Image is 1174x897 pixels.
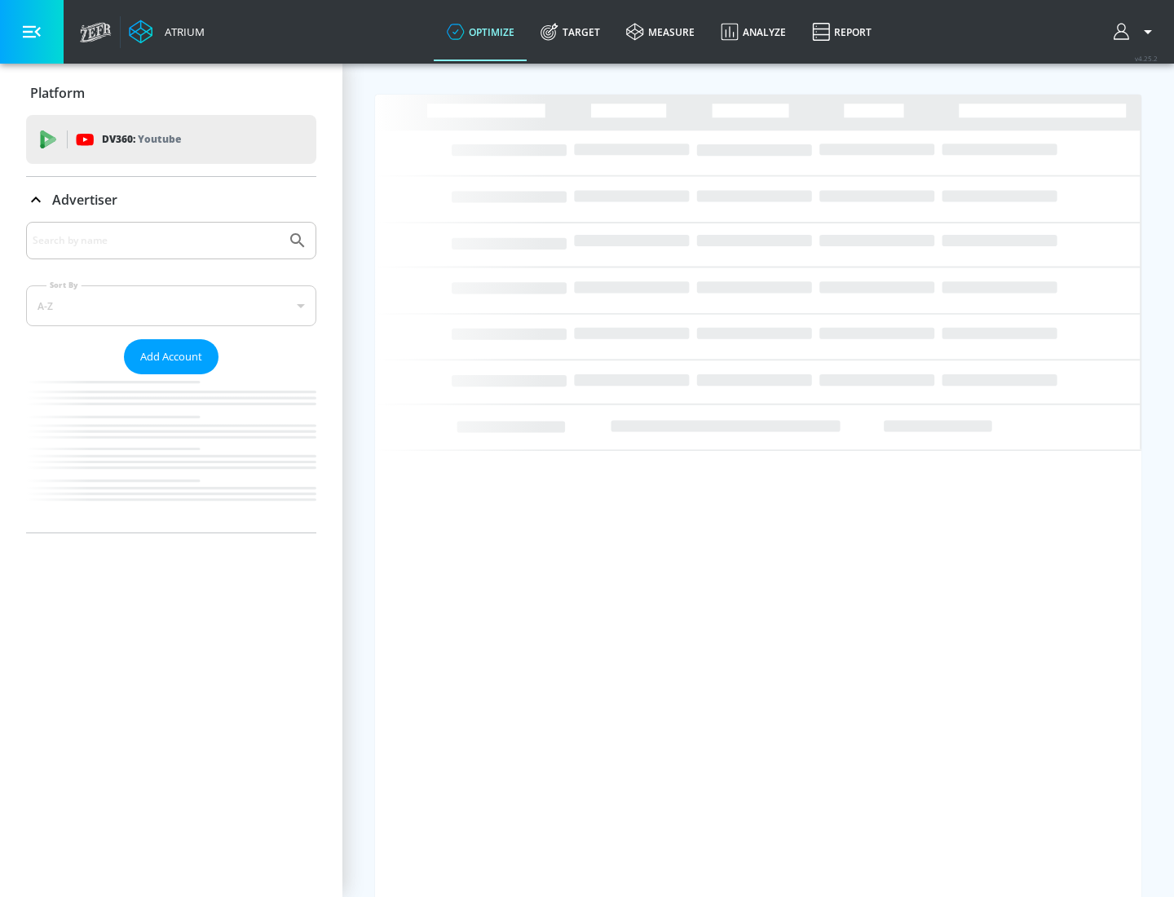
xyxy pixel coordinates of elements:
p: Advertiser [52,191,117,209]
button: Add Account [124,339,218,374]
div: Advertiser [26,177,316,223]
a: Atrium [129,20,205,44]
input: Search by name [33,230,280,251]
p: Platform [30,84,85,102]
div: Atrium [158,24,205,39]
div: DV360: Youtube [26,115,316,164]
div: Platform [26,70,316,116]
span: v 4.25.2 [1135,54,1158,63]
span: Add Account [140,347,202,366]
a: optimize [434,2,527,61]
div: Advertiser [26,222,316,532]
a: measure [613,2,708,61]
p: DV360: [102,130,181,148]
a: Target [527,2,613,61]
p: Youtube [138,130,181,148]
a: Analyze [708,2,799,61]
a: Report [799,2,885,61]
label: Sort By [46,280,82,290]
div: A-Z [26,285,316,326]
nav: list of Advertiser [26,374,316,532]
